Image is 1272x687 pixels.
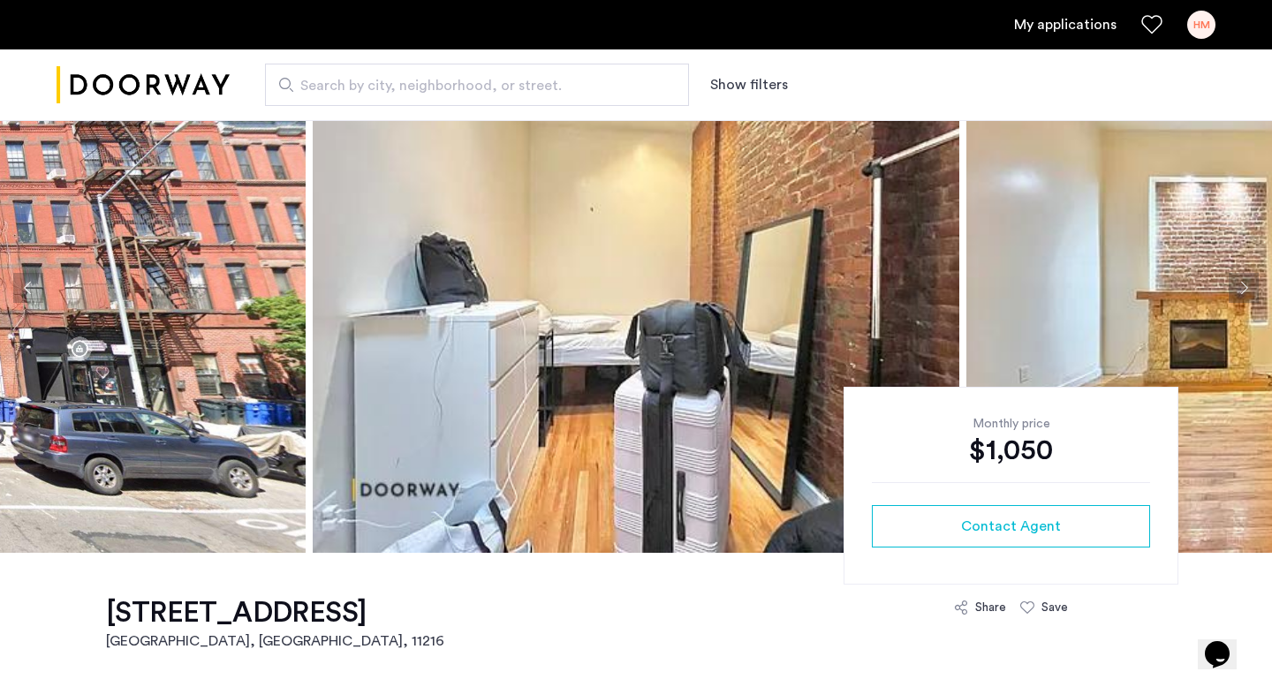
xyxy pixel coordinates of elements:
input: Apartment Search [265,64,689,106]
a: My application [1014,14,1117,35]
button: Show or hide filters [710,74,788,95]
div: HM [1187,11,1215,39]
a: Favorites [1141,14,1162,35]
div: Share [975,599,1006,616]
h2: [GEOGRAPHIC_DATA], [GEOGRAPHIC_DATA] , 11216 [106,630,444,652]
div: $1,050 [872,433,1150,468]
iframe: chat widget [1198,616,1254,669]
h1: [STREET_ADDRESS] [106,595,444,630]
button: button [872,505,1150,547]
a: [STREET_ADDRESS][GEOGRAPHIC_DATA], [GEOGRAPHIC_DATA], 11216 [106,595,444,652]
span: Search by city, neighborhood, or street. [300,75,640,96]
img: logo [57,52,230,118]
button: Previous apartment [13,273,43,303]
div: Monthly price [872,415,1150,433]
div: Save [1041,599,1068,616]
button: Next apartment [1229,273,1259,303]
a: Cazamio logo [57,52,230,118]
img: apartment [313,23,959,553]
span: Contact Agent [961,516,1061,537]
